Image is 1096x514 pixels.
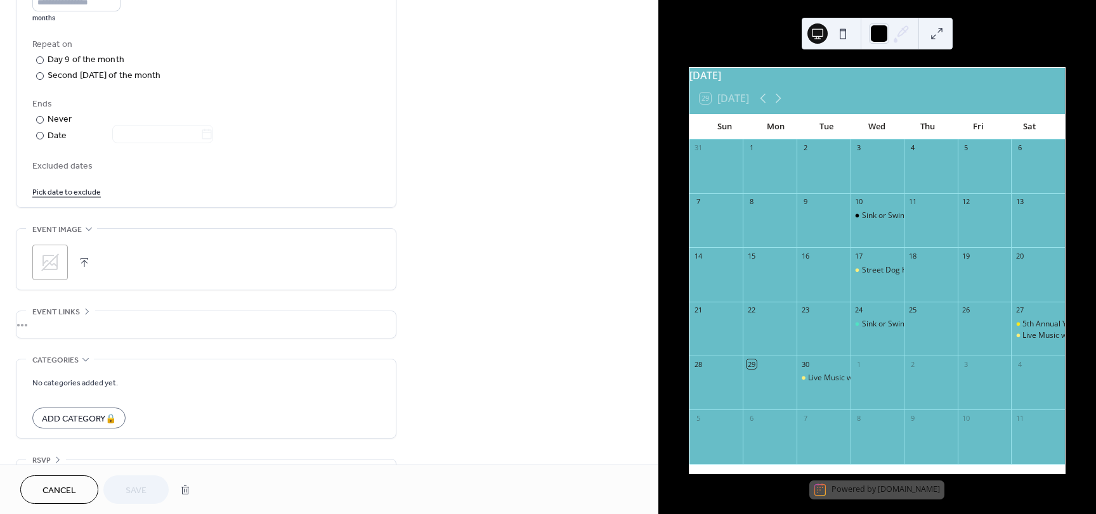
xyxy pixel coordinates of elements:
[32,454,51,467] span: RSVP
[747,305,756,315] div: 22
[851,210,904,221] div: Sink or Swim Trivia
[962,305,971,315] div: 26
[878,484,940,495] a: [DOMAIN_NAME]
[903,114,953,139] div: Thu
[32,38,377,51] div: Repeat on
[908,143,917,153] div: 4
[32,354,79,367] span: Categories
[800,305,810,315] div: 23
[854,305,864,315] div: 24
[689,68,1065,83] div: [DATE]
[854,197,864,207] div: 10
[854,251,864,260] div: 17
[797,373,851,383] div: Live Music w/ Joe Martin
[747,143,756,153] div: 1
[801,114,852,139] div: Tue
[32,160,380,173] span: Excluded dates
[908,359,917,369] div: 2
[862,319,929,330] div: Sink or Swim Trivia
[693,359,703,369] div: 28
[808,373,917,383] div: Live Music w/ [PERSON_NAME]
[800,197,810,207] div: 9
[962,251,971,260] div: 19
[48,113,72,126] div: Never
[851,265,904,276] div: Street Dog Hero Bingo
[32,305,80,319] span: Event links
[962,413,971,423] div: 10
[800,359,810,369] div: 30
[48,69,161,82] div: Second [DATE] of the month
[800,143,810,153] div: 2
[800,413,810,423] div: 7
[908,197,917,207] div: 11
[1015,305,1024,315] div: 27
[908,251,917,260] div: 18
[908,413,917,423] div: 9
[32,223,82,236] span: Event image
[747,197,756,207] div: 8
[32,376,118,390] span: No categories added yet.
[953,114,1004,139] div: Fri
[750,114,801,139] div: Mon
[1015,251,1024,260] div: 20
[854,359,864,369] div: 1
[800,251,810,260] div: 16
[862,210,929,221] div: Sink or Swim Trivia
[693,143,703,153] div: 31
[908,305,917,315] div: 25
[962,197,971,207] div: 12
[1011,319,1065,330] div: 5th Annual Yachtoberfest
[854,413,864,423] div: 8
[16,311,396,338] div: •••
[48,129,213,143] div: Date
[48,53,124,67] div: Day 9 of the month
[16,459,396,486] div: •••
[854,143,864,153] div: 3
[1015,143,1024,153] div: 6
[32,14,121,23] div: months
[962,143,971,153] div: 5
[852,114,903,139] div: Wed
[693,197,703,207] div: 7
[1015,413,1024,423] div: 11
[962,359,971,369] div: 3
[747,413,756,423] div: 6
[32,186,101,199] span: Pick date to exclude
[747,251,756,260] div: 15
[851,319,904,330] div: Sink or Swim Trivia
[32,245,68,280] div: ;
[1015,359,1024,369] div: 4
[832,484,940,495] div: Powered by
[42,484,76,498] span: Cancel
[1011,330,1065,341] div: Live Music w/ Piña Colada Duo
[693,305,703,315] div: 21
[693,251,703,260] div: 14
[32,98,377,111] div: Ends
[1004,114,1055,139] div: Sat
[693,413,703,423] div: 5
[1015,197,1024,207] div: 13
[862,265,942,276] div: Street Dog Hero Bingo
[20,475,98,504] button: Cancel
[700,114,750,139] div: Sun
[747,359,756,369] div: 29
